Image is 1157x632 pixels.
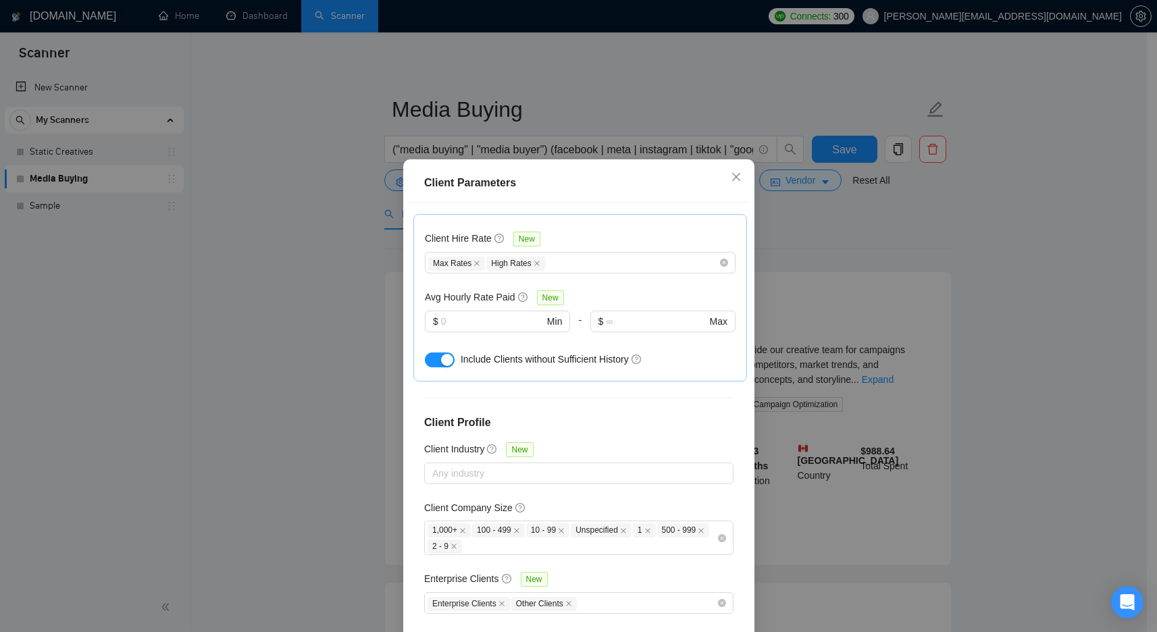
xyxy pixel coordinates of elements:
span: question-circle [631,354,642,365]
span: Unspecified [571,523,632,537]
span: close-circle [720,259,728,267]
span: 10 - 99 [525,523,569,537]
div: - [570,311,590,348]
input: ∞ [606,314,706,329]
span: close [459,527,466,534]
span: question-circle [517,292,528,302]
h4: Client Profile [424,415,734,431]
span: close [698,527,704,534]
span: close [644,527,650,534]
span: 1 [632,523,655,537]
span: close [558,527,565,534]
span: New [513,232,540,246]
span: Other Clients [511,597,576,611]
h5: Client Industry [424,442,484,456]
span: close [619,527,626,534]
span: close [731,172,742,182]
span: close [451,543,457,550]
span: $ [433,314,438,329]
span: High Rates [486,257,544,271]
span: 500 - 999 [657,523,709,537]
span: question-circle [515,502,525,513]
div: Client Parameters [424,175,734,191]
span: close [473,260,480,267]
span: Min [546,314,562,329]
span: question-circle [501,573,512,584]
span: close [565,600,571,607]
div: Open Intercom Messenger [1111,586,1143,618]
span: close-circle [718,599,726,607]
span: Include Clients without Sufficient History [460,354,628,365]
span: question-circle [487,444,498,454]
h5: Client Company Size [424,500,513,515]
span: close-circle [718,534,726,542]
h5: Enterprise Clients [424,571,499,586]
span: Max [709,314,727,329]
button: Close [718,159,754,196]
span: question-circle [494,233,505,244]
span: 100 - 499 [472,523,525,537]
span: $ [598,314,603,329]
h5: Client Hire Rate [425,231,492,246]
span: New [520,572,547,587]
span: New [536,290,563,305]
span: Max Rates [428,257,485,271]
span: New [506,442,533,457]
h5: Avg Hourly Rate Paid [425,290,515,305]
span: 1,000+ [428,523,471,537]
span: 2 - 9 [428,539,462,554]
span: close [513,527,519,534]
span: Enterprise Clients [428,597,510,611]
span: close [498,600,505,607]
span: close [533,260,540,267]
input: 0 [440,314,544,329]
